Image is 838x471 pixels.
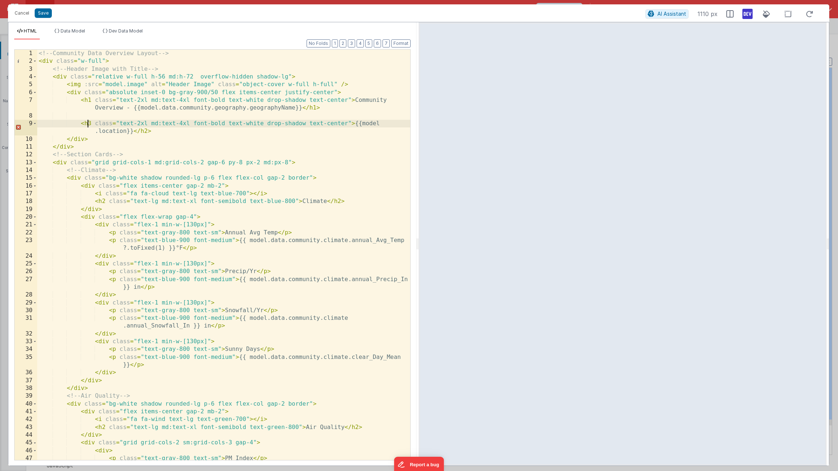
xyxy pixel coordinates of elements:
[15,345,37,353] div: 34
[307,39,330,47] button: No Folds
[15,353,37,369] div: 35
[15,408,37,416] div: 41
[391,39,411,47] button: Format
[15,416,37,423] div: 42
[15,237,37,252] div: 23
[15,213,37,221] div: 20
[15,135,37,143] div: 10
[339,39,346,47] button: 2
[15,65,37,73] div: 3
[15,338,37,345] div: 33
[15,143,37,151] div: 11
[15,206,37,213] div: 19
[697,9,718,18] span: 1110 px
[357,39,364,47] button: 4
[15,447,37,455] div: 46
[35,8,52,18] button: Save
[15,151,37,158] div: 12
[109,28,143,34] span: Dev Data Model
[15,57,37,65] div: 2
[348,39,355,47] button: 3
[15,424,37,431] div: 43
[15,89,37,96] div: 6
[15,400,37,408] div: 40
[365,39,372,47] button: 5
[15,182,37,190] div: 16
[15,314,37,330] div: 31
[15,384,37,392] div: 38
[15,221,37,229] div: 21
[15,198,37,205] div: 18
[15,190,37,198] div: 17
[15,276,37,291] div: 27
[15,260,37,268] div: 25
[15,307,37,314] div: 30
[15,369,37,376] div: 36
[15,268,37,275] div: 26
[657,11,686,17] span: AI Assistant
[15,159,37,166] div: 13
[15,229,37,237] div: 22
[15,96,37,112] div: 7
[15,377,37,384] div: 37
[15,120,37,135] div: 9
[15,330,37,338] div: 32
[15,291,37,299] div: 28
[24,28,37,34] span: HTML
[15,392,37,400] div: 39
[15,50,37,57] div: 1
[332,39,338,47] button: 1
[15,439,37,447] div: 45
[15,174,37,182] div: 15
[15,252,37,260] div: 24
[15,73,37,81] div: 4
[15,455,37,462] div: 47
[645,9,689,19] button: AI Assistant
[374,39,381,47] button: 6
[383,39,390,47] button: 7
[15,81,37,88] div: 5
[15,112,37,120] div: 8
[61,28,85,34] span: Data Model
[15,431,37,439] div: 44
[15,299,37,307] div: 29
[15,166,37,174] div: 14
[11,8,33,18] button: Cancel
